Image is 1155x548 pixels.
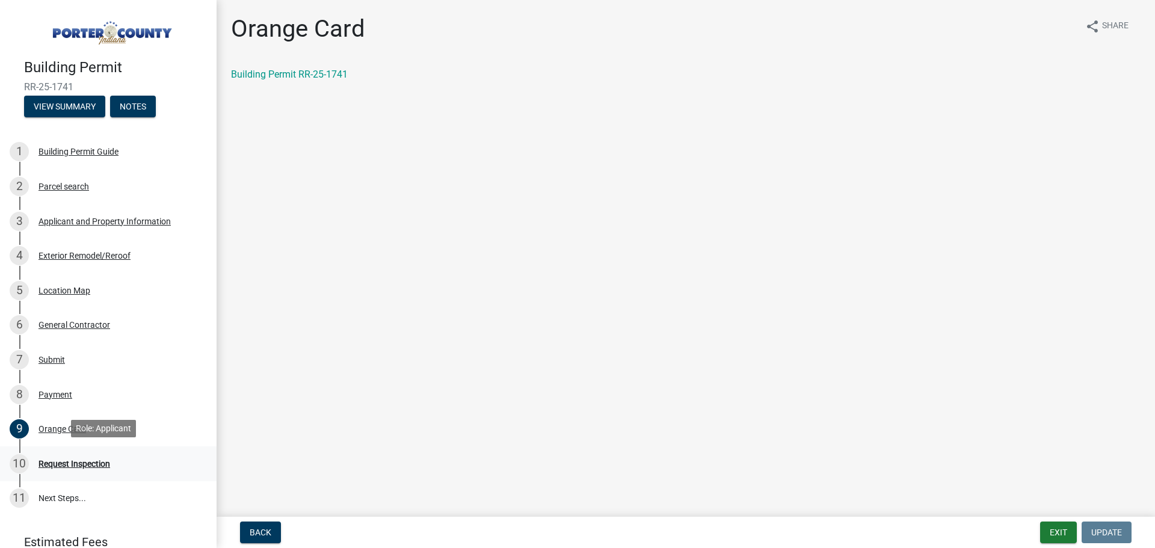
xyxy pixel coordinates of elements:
div: 6 [10,315,29,334]
div: 1 [10,142,29,161]
div: 5 [10,281,29,300]
button: shareShare [1076,14,1138,38]
div: Orange Card [38,425,86,433]
wm-modal-confirm: Summary [24,102,105,112]
div: 10 [10,454,29,473]
span: Back [250,528,271,537]
div: Role: Applicant [71,420,136,437]
div: General Contractor [38,321,110,329]
button: View Summary [24,96,105,117]
button: Update [1082,522,1132,543]
div: 8 [10,385,29,404]
button: Notes [110,96,156,117]
span: Share [1102,19,1129,34]
button: Back [240,522,281,543]
h1: Orange Card [231,14,365,43]
div: Exterior Remodel/Reroof [38,251,131,260]
i: share [1085,19,1100,34]
div: 3 [10,212,29,231]
div: 4 [10,246,29,265]
div: Location Map [38,286,90,295]
div: 9 [10,419,29,439]
div: 11 [10,488,29,508]
a: Building Permit RR-25-1741 [231,69,348,80]
div: 7 [10,350,29,369]
img: Porter County, Indiana [24,13,197,46]
div: Applicant and Property Information [38,217,171,226]
div: 2 [10,177,29,196]
wm-modal-confirm: Notes [110,102,156,112]
div: Building Permit Guide [38,147,119,156]
div: Payment [38,390,72,399]
span: Update [1091,528,1122,537]
span: RR-25-1741 [24,81,192,93]
div: Submit [38,356,65,364]
div: Parcel search [38,182,89,191]
h4: Building Permit [24,59,207,76]
div: Request Inspection [38,460,110,468]
button: Exit [1040,522,1077,543]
